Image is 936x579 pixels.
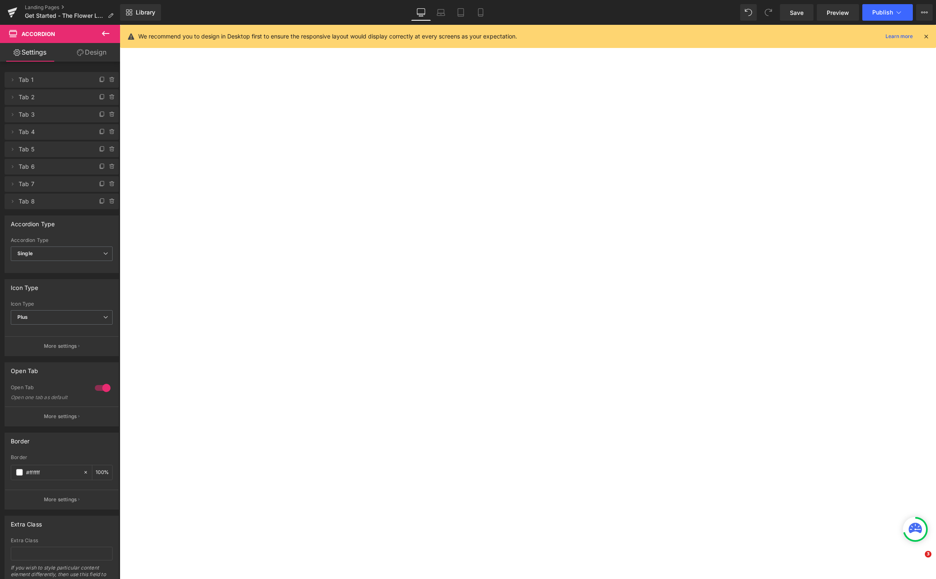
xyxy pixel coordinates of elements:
[19,194,88,209] span: Tab 8
[19,107,88,122] span: Tab 3
[138,32,517,41] p: We recommend you to design in Desktop first to ensure the responsive layout would display correct...
[5,407,118,426] button: More settings
[120,4,161,21] a: New Library
[11,395,85,400] div: Open one tab as default
[92,465,112,480] div: %
[11,384,87,393] div: Open Tab
[19,141,88,157] span: Tab 5
[19,89,88,105] span: Tab 2
[740,4,757,21] button: Undo
[11,455,113,460] div: Border
[925,551,931,557] span: 3
[5,336,118,356] button: More settings
[22,31,55,37] span: Accordion
[431,4,451,21] a: Laptop
[11,237,113,243] div: Accordion Type
[11,516,42,528] div: Extra Class
[916,4,933,21] button: More
[25,4,120,11] a: Landing Pages
[908,551,928,571] iframe: Intercom live chat
[26,468,79,477] input: Color
[19,124,88,140] span: Tab 4
[11,280,38,291] div: Icon Type
[790,8,804,17] span: Save
[817,4,859,21] a: Preview
[17,250,33,256] b: Single
[827,8,849,17] span: Preview
[5,490,118,509] button: More settings
[19,176,88,192] span: Tab 7
[25,12,104,19] span: Get Started - The Flower Letters
[120,25,936,579] iframe: To enrich screen reader interactions, please activate Accessibility in Grammarly extension settings
[11,363,38,374] div: Open Tab
[872,9,893,16] span: Publish
[136,9,155,16] span: Library
[44,342,77,350] p: More settings
[19,159,88,175] span: Tab 6
[862,4,913,21] button: Publish
[411,4,431,21] a: Desktop
[19,72,88,88] span: Tab 1
[44,496,77,503] p: More settings
[882,31,916,41] a: Learn more
[760,4,777,21] button: Redo
[11,216,55,227] div: Accordion Type
[451,4,471,21] a: Tablet
[471,4,491,21] a: Mobile
[11,538,113,543] div: Extra Class
[11,433,29,445] div: Border
[11,301,113,307] div: Icon Type
[62,43,122,62] a: Design
[44,413,77,420] p: More settings
[17,314,28,320] b: Plus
